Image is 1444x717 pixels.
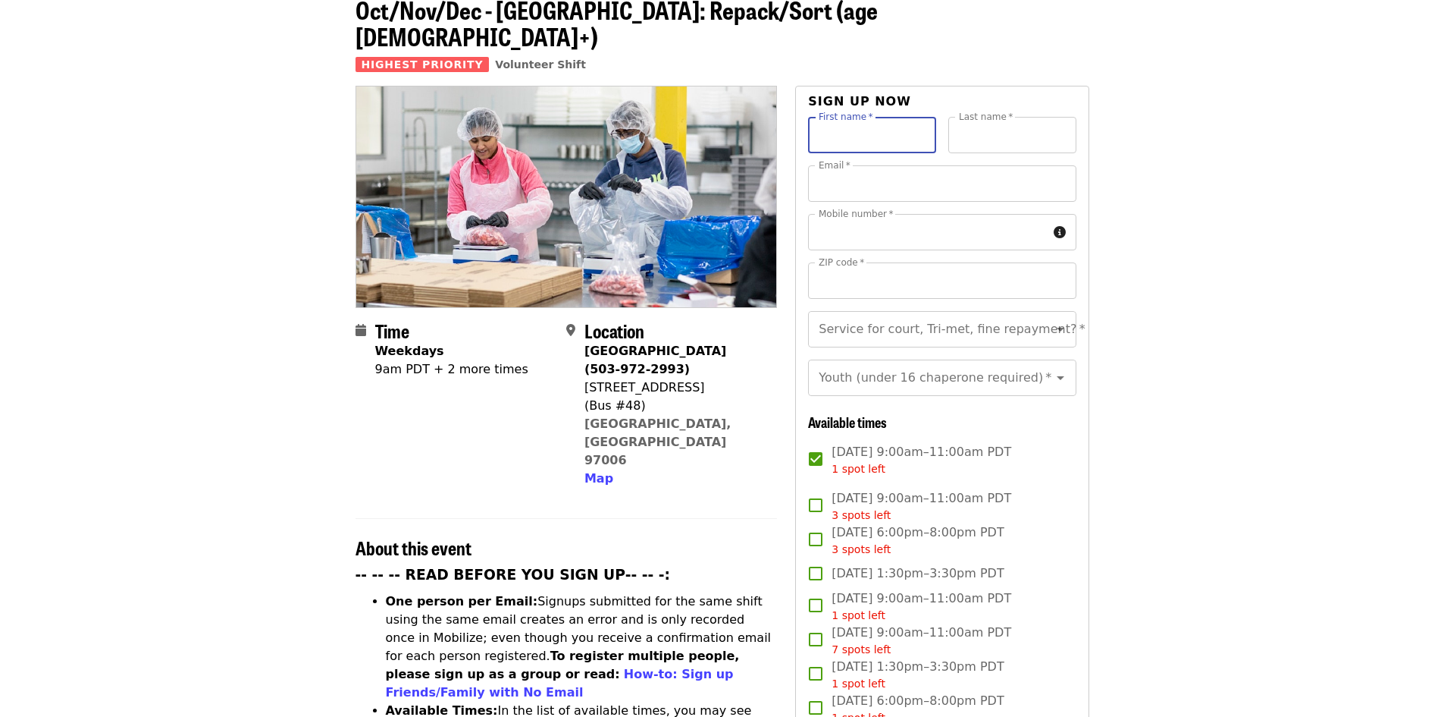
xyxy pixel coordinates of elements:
button: Open [1050,319,1071,340]
div: (Bus #48) [584,397,765,415]
span: [DATE] 1:30pm–3:30pm PDT [832,658,1004,692]
label: Mobile number [819,209,893,219]
span: 1 spot left [832,609,885,621]
span: [DATE] 1:30pm–3:30pm PDT [832,564,1004,583]
span: [DATE] 6:00pm–8:00pm PDT [832,524,1004,558]
i: map-marker-alt icon [566,323,575,338]
i: calendar icon [356,323,366,338]
span: Map [584,471,613,486]
span: [DATE] 9:00am–11:00am PDT [832,443,1011,477]
li: Signups submitted for the same shift using the same email creates an error and is only recorded o... [386,593,778,702]
input: ZIP code [808,263,1076,299]
label: Email [819,161,850,170]
input: Mobile number [808,214,1047,250]
strong: Weekdays [375,344,444,358]
i: circle-info icon [1054,225,1066,240]
label: First name [819,112,873,121]
strong: [GEOGRAPHIC_DATA] (503-972-2993) [584,344,726,376]
span: 3 spots left [832,509,891,521]
span: Highest Priority [356,57,490,72]
label: ZIP code [819,258,864,267]
img: Oct/Nov/Dec - Beaverton: Repack/Sort (age 10+) organized by Oregon Food Bank [356,86,777,307]
span: [DATE] 9:00am–11:00am PDT [832,590,1011,624]
a: Volunteer Shift [495,58,586,71]
span: [DATE] 9:00am–11:00am PDT [832,624,1011,658]
span: Sign up now [808,94,911,108]
input: Email [808,165,1076,202]
span: About this event [356,534,471,561]
span: 3 spots left [832,543,891,555]
div: [STREET_ADDRESS] [584,379,765,397]
span: 7 spots left [832,643,891,656]
span: Time [375,317,409,344]
span: 1 spot left [832,463,885,475]
button: Map [584,470,613,488]
a: [GEOGRAPHIC_DATA], [GEOGRAPHIC_DATA] 97006 [584,417,731,467]
strong: To register multiple people, please sign up as a group or read: [386,649,740,681]
input: Last name [948,117,1076,153]
a: How-to: Sign up Friends/Family with No Email [386,667,734,700]
label: Last name [959,112,1013,121]
input: First name [808,117,936,153]
span: Location [584,317,644,344]
span: Available times [808,412,887,432]
button: Open [1050,367,1071,388]
strong: One person per Email: [386,594,538,609]
span: [DATE] 9:00am–11:00am PDT [832,489,1011,524]
strong: -- -- -- READ BEFORE YOU SIGN UP-- -- -: [356,567,671,583]
div: 9am PDT + 2 more times [375,360,528,379]
span: 1 spot left [832,678,885,690]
